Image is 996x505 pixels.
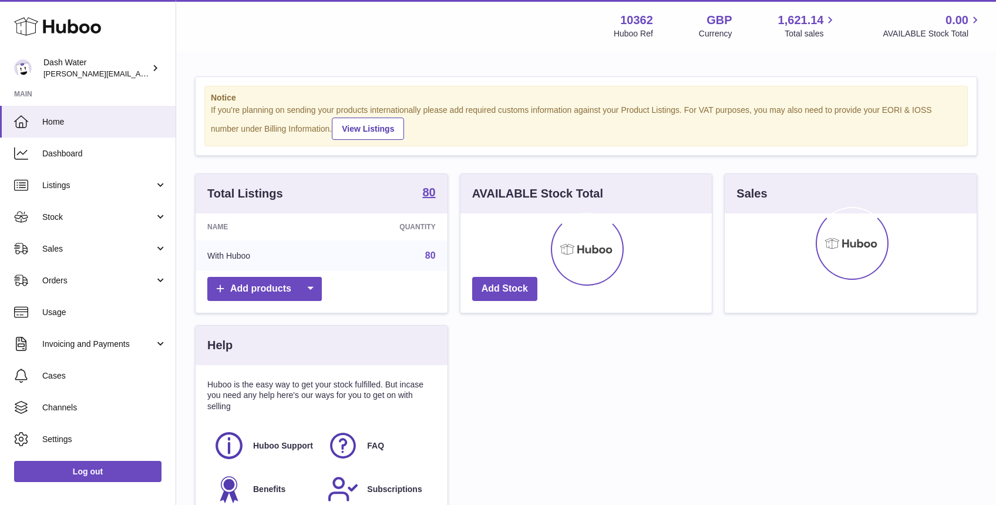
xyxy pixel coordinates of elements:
h3: Help [207,337,233,353]
a: 1,621.14 Total sales [778,12,837,39]
span: Usage [42,307,167,318]
div: Currency [699,28,732,39]
a: 80 [425,250,436,260]
img: james@dash-water.com [14,59,32,77]
span: Subscriptions [367,484,422,495]
td: With Huboo [196,240,328,271]
span: FAQ [367,440,384,452]
div: Huboo Ref [614,28,653,39]
span: Orders [42,275,154,286]
span: Channels [42,402,167,413]
strong: GBP [706,12,732,28]
h3: AVAILABLE Stock Total [472,186,603,202]
span: Listings [42,180,154,191]
p: Huboo is the easy way to get your stock fulfilled. But incase you need any help here's our ways f... [207,379,436,413]
h3: Total Listings [207,186,283,202]
th: Name [196,213,328,240]
strong: 80 [422,186,435,198]
span: Sales [42,243,154,255]
a: Add products [207,277,322,301]
strong: 10362 [620,12,653,28]
a: View Listings [332,118,404,140]
a: Huboo Support [213,430,315,461]
span: Stock [42,212,154,223]
span: Invoicing and Payments [42,339,154,350]
span: Huboo Support [253,440,313,452]
span: AVAILABLE Stock Total [883,28,982,39]
span: Benefits [253,484,285,495]
span: 0.00 [945,12,968,28]
span: Dashboard [42,148,167,159]
a: Benefits [213,473,315,505]
span: 1,621.14 [778,12,824,28]
th: Quantity [328,213,447,240]
span: Cases [42,370,167,382]
h3: Sales [736,186,767,202]
a: 0.00 AVAILABLE Stock Total [883,12,982,39]
a: 80 [422,186,435,200]
span: Home [42,116,167,128]
div: Dash Water [43,57,149,79]
a: Add Stock [472,277,537,301]
a: Subscriptions [327,473,429,505]
div: If you're planning on sending your products internationally please add required customs informati... [211,105,961,140]
span: Total sales [785,28,837,39]
span: Settings [42,434,167,445]
strong: Notice [211,92,961,103]
a: FAQ [327,430,429,461]
span: [PERSON_NAME][EMAIL_ADDRESS][DOMAIN_NAME] [43,69,235,78]
a: Log out [14,461,161,482]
